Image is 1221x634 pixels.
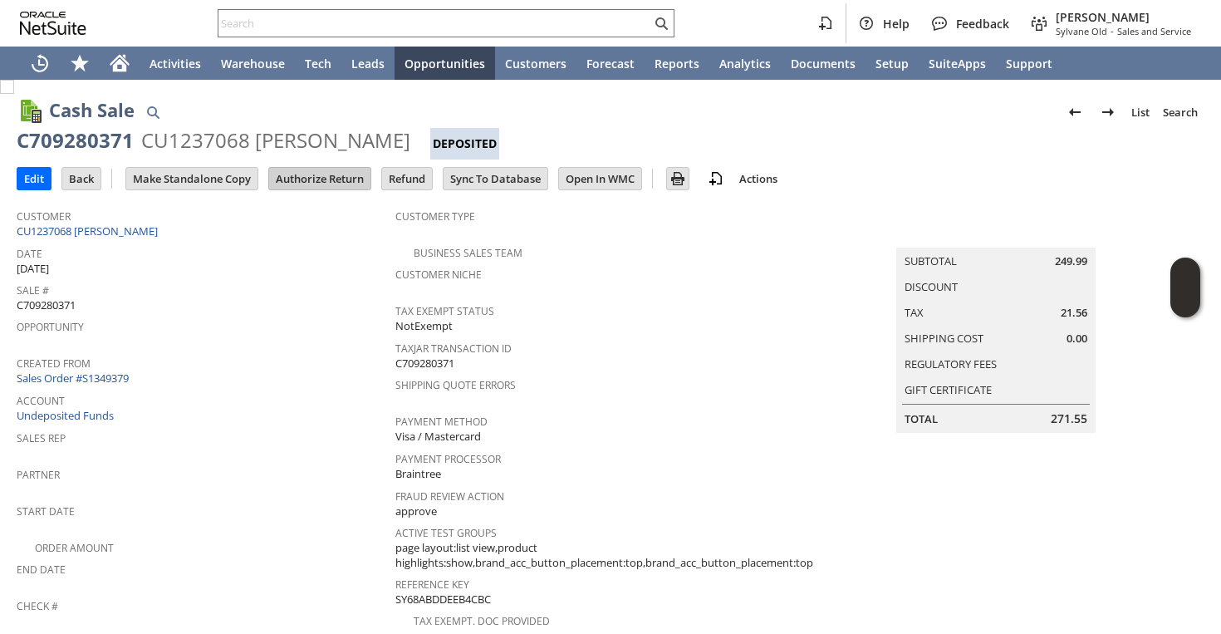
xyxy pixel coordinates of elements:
span: 249.99 [1055,253,1087,269]
span: Opportunities [405,56,485,71]
a: Active Test Groups [395,526,497,540]
a: SuiteApps [919,47,996,80]
a: Tax Exempt Status [395,304,494,318]
span: SY68ABDDEEB4CBC [395,592,491,607]
a: Regulatory Fees [905,356,997,371]
a: Business Sales Team [414,246,522,260]
a: Shipping Quote Errors [395,378,516,392]
div: Shortcuts [60,47,100,80]
a: Support [996,47,1062,80]
a: Payment Processor [395,452,501,466]
span: Forecast [586,56,635,71]
span: C709280371 [17,297,76,313]
span: Tech [305,56,331,71]
a: Forecast [576,47,645,80]
span: 0.00 [1067,331,1087,346]
span: Feedback [956,16,1009,32]
span: Support [1006,56,1052,71]
a: Analytics [709,47,781,80]
a: Created From [17,356,91,371]
a: Reports [645,47,709,80]
a: Home [100,47,140,80]
a: Payment Method [395,415,488,429]
span: Braintree [395,466,441,482]
a: Search [1156,99,1204,125]
a: Customers [495,47,576,80]
a: Activities [140,47,211,80]
a: Sales Order #S1349379 [17,371,133,386]
a: Partner [17,468,60,482]
svg: Home [110,53,130,73]
a: Opportunity [17,320,84,334]
a: Customer Niche [395,268,482,282]
input: Refund [382,168,432,189]
a: TaxJar Transaction ID [395,342,512,356]
iframe: Click here to launch Oracle Guided Learning Help Panel [1170,258,1200,317]
span: [PERSON_NAME] [1056,9,1191,25]
svg: Search [651,13,671,33]
span: Help [883,16,910,32]
span: Activities [150,56,201,71]
span: Oracle Guided Learning Widget. To move around, please hold and drag [1170,288,1200,318]
caption: Summary [896,221,1096,248]
span: Reports [655,56,699,71]
a: Sale # [17,283,49,297]
input: Print [667,168,689,189]
div: CU1237068 [PERSON_NAME] [141,127,410,154]
a: Opportunities [395,47,495,80]
span: 271.55 [1051,410,1087,427]
span: 21.56 [1061,305,1087,321]
a: Leads [341,47,395,80]
span: Sylvane Old [1056,25,1107,37]
span: Setup [875,56,909,71]
span: approve [395,504,437,519]
img: Previous [1065,102,1085,122]
img: add-record.svg [706,169,726,189]
span: Analytics [719,56,771,71]
a: Tax Exempt. Doc Provided [414,614,550,628]
a: Total [905,411,938,426]
a: Sales Rep [17,431,66,445]
a: Check # [17,599,58,613]
input: Edit [17,168,51,189]
a: Actions [733,171,784,186]
span: [DATE] [17,261,49,277]
input: Make Standalone Copy [126,168,257,189]
a: Account [17,394,65,408]
span: C709280371 [395,356,454,371]
svg: logo [20,12,86,35]
input: Authorize Return [269,168,370,189]
img: Next [1098,102,1118,122]
input: Search [218,13,651,33]
div: C709280371 [17,127,134,154]
a: Reference Key [395,577,469,592]
span: page layout:list view,product highlights:show,brand_acc_button_placement:top,brand_acc_button_pla... [395,540,813,571]
span: SuiteApps [929,56,986,71]
a: Date [17,247,42,261]
a: CU1237068 [PERSON_NAME] [17,224,162,238]
a: Recent Records [20,47,60,80]
span: Warehouse [221,56,285,71]
a: Customer [17,209,71,224]
input: Sync To Database [444,168,547,189]
a: Customer Type [395,209,475,224]
a: Fraud Review Action [395,489,504,504]
a: Shipping Cost [905,331,983,346]
span: Documents [791,56,856,71]
a: Discount [905,279,958,294]
span: Visa / Mastercard [395,429,481,445]
span: NotExempt [395,318,453,334]
div: Deposited [430,128,499,160]
span: Customers [505,56,566,71]
h1: Cash Sale [49,96,135,124]
a: Undeposited Funds [17,408,114,423]
a: Gift Certificate [905,382,992,397]
a: Subtotal [905,253,957,268]
a: Tech [295,47,341,80]
span: Leads [351,56,385,71]
a: Documents [781,47,865,80]
a: Start Date [17,504,75,519]
a: Setup [865,47,919,80]
a: List [1125,99,1156,125]
span: - [1111,25,1114,37]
